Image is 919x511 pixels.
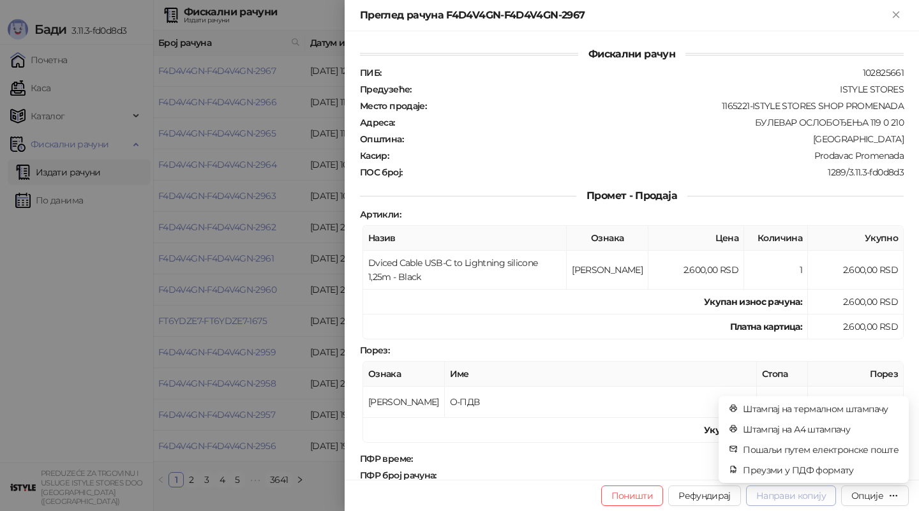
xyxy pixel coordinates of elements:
th: Ознака [363,362,445,387]
td: 1 [744,251,808,290]
div: 102825661 [382,67,905,78]
span: Штампај на термалном штампачу [743,402,899,416]
div: [DATE] 12:14:40 [414,453,905,464]
th: Порез [808,362,904,387]
button: Close [888,8,904,23]
th: Цена [648,226,744,251]
strong: Укупан износ рачуна : [704,296,802,307]
div: Преглед рачуна F4D4V4GN-F4D4V4GN-2967 [360,8,888,23]
span: Пошаљи путем електронске поште [743,443,899,457]
td: 2.600,00 RSD [808,315,904,339]
th: Количина [744,226,808,251]
th: Стопа [757,362,808,387]
td: 433,33 RSD [808,387,904,418]
div: Опције [851,490,883,501]
button: Рефундирај [668,485,741,506]
button: Поништи [601,485,664,506]
strong: ПИБ : [360,67,381,78]
div: БУЛЕВАР ОСЛОБОЂЕЊА 119 0 210 [396,117,905,128]
div: ISTYLE STORES [413,84,905,95]
strong: Место продаје : [360,100,426,112]
th: Ознака [567,226,648,251]
td: 2.600,00 RSD [808,290,904,315]
div: 1289/3.11.3-fd0d8d3 [403,167,905,178]
span: Промет - Продаја [576,189,687,202]
th: Име [445,362,757,387]
th: Назив [363,226,567,251]
td: 2.600,00 RSD [808,251,904,290]
strong: Порез : [360,344,389,356]
td: О-ПДВ [445,387,757,418]
strong: ПФР време : [360,453,413,464]
span: Преузми у ПДФ формату [743,463,899,477]
td: 2.600,00 RSD [648,251,744,290]
strong: Општина : [360,133,403,145]
td: 20,00% [757,387,808,418]
div: F4D4V4GN-F4D4V4GN-2967 [438,470,905,481]
strong: Касир : [360,150,389,161]
strong: Платна картица : [730,321,802,332]
th: Укупно [808,226,904,251]
td: [PERSON_NAME] [567,251,648,290]
div: 1165221-ISTYLE STORES SHOP PROMENADA [428,100,905,112]
strong: Предузеће : [360,84,412,95]
button: Направи копију [746,485,836,506]
strong: Адреса : [360,117,395,128]
span: Направи копију [756,490,826,501]
span: Фискални рачун [578,48,685,60]
div: [GEOGRAPHIC_DATA] [405,133,905,145]
strong: Артикли : [360,209,401,220]
button: Опције [841,485,909,506]
strong: ПФР број рачуна : [360,470,437,481]
strong: Укупан износ пореза: [704,424,802,436]
span: Штампај на А4 штампачу [743,422,899,436]
strong: ПОС број : [360,167,402,178]
td: Dviced Cable USB-C to Lightning silicone 1,25m - Black [363,251,567,290]
div: Prodavac Promenada [390,150,905,161]
td: [PERSON_NAME] [363,387,445,418]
